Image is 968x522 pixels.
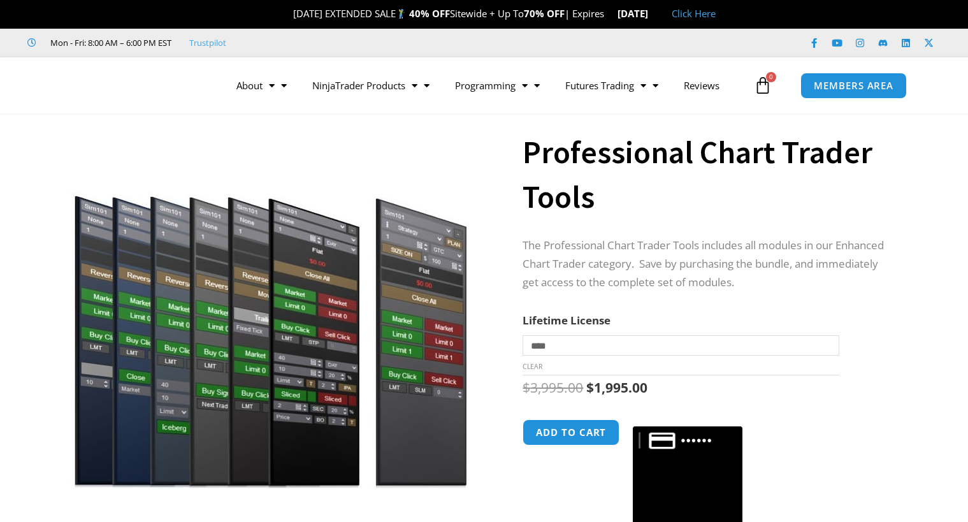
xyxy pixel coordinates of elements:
[766,72,776,82] span: 0
[553,71,671,100] a: Futures Trading
[630,417,745,419] iframe: Secure payment input frame
[523,313,610,328] label: Lifetime License
[586,379,647,396] bdi: 1,995.00
[409,7,450,20] strong: 40% OFF
[523,236,895,292] p: The Professional Chart Trader Tools includes all modules in our Enhanced Chart Trader category. S...
[814,81,893,91] span: MEMBERS AREA
[800,73,907,99] a: MEMBERS AREA
[280,7,618,20] span: [DATE] EXTENDED SALE Sitewide + Up To | Expires
[523,419,619,446] button: Add to cart
[681,433,713,447] text: ••••••
[524,7,565,20] strong: 70% OFF
[47,35,171,50] span: Mon - Fri: 8:00 AM – 6:00 PM EST
[618,7,659,20] strong: [DATE]
[66,136,475,488] img: ProfessionalToolsBundlePage
[672,7,716,20] a: Click Here
[523,379,530,396] span: $
[442,71,553,100] a: Programming
[300,71,442,100] a: NinjaTrader Products
[47,62,184,108] img: LogoAI | Affordable Indicators – NinjaTrader
[224,71,750,100] nav: Menu
[605,9,614,18] img: ⌛
[283,9,293,18] img: 🎉
[224,71,300,100] a: About
[523,362,542,371] a: Clear options
[523,130,895,219] h1: Professional Chart Trader Tools
[396,9,406,18] img: 🏌️‍♂️
[735,67,791,104] a: 0
[189,35,226,50] a: Trustpilot
[523,379,583,396] bdi: 3,995.00
[671,71,732,100] a: Reviews
[649,9,658,18] img: 🏭
[586,379,594,396] span: $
